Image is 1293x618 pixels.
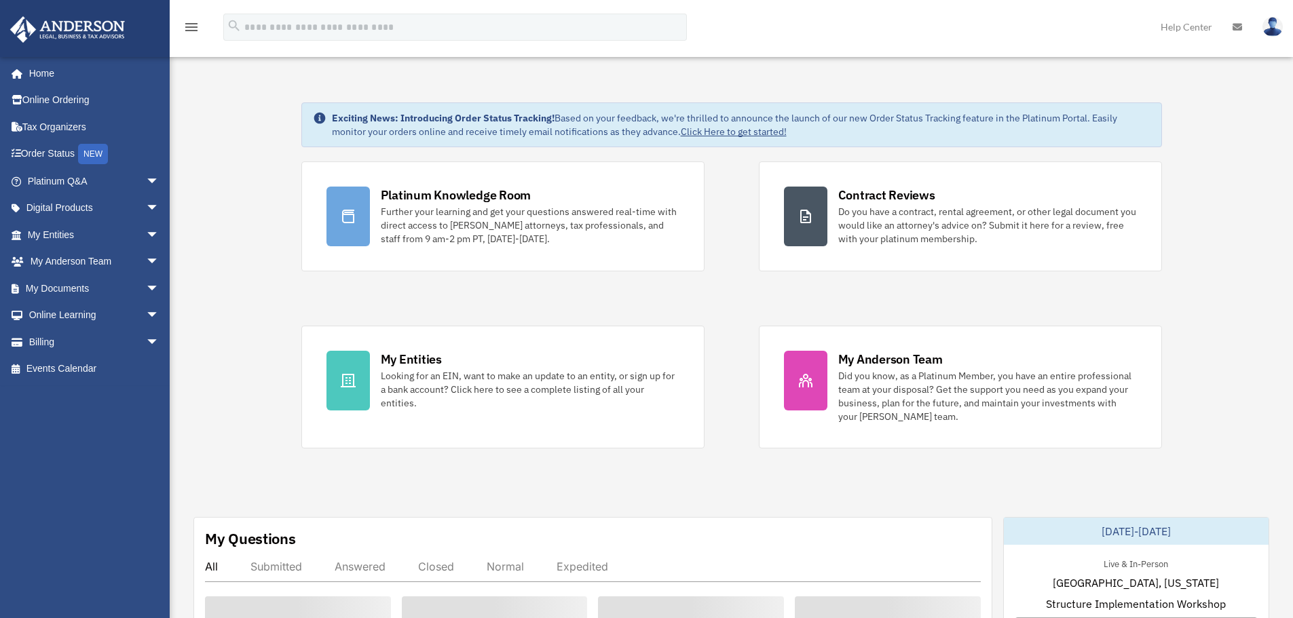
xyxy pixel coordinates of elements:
span: arrow_drop_down [146,275,173,303]
strong: Exciting News: Introducing Order Status Tracking! [332,112,555,124]
div: Normal [487,560,524,573]
a: Click Here to get started! [681,125,787,138]
i: menu [183,19,200,35]
img: User Pic [1262,17,1283,37]
div: Based on your feedback, we're thrilled to announce the launch of our new Order Status Tracking fe... [332,111,1150,138]
a: Online Ordering [10,87,180,114]
a: Online Learningarrow_drop_down [10,302,180,329]
span: [GEOGRAPHIC_DATA], [US_STATE] [1053,575,1219,591]
a: Billingarrow_drop_down [10,328,180,355]
div: Platinum Knowledge Room [381,187,531,204]
div: Further your learning and get your questions answered real-time with direct access to [PERSON_NAM... [381,205,679,246]
div: Contract Reviews [838,187,935,204]
div: Live & In-Person [1093,556,1179,570]
a: Contract Reviews Do you have a contract, rental agreement, or other legal document you would like... [759,161,1162,271]
div: Closed [418,560,454,573]
a: Platinum Knowledge Room Further your learning and get your questions answered real-time with dire... [301,161,705,271]
span: arrow_drop_down [146,168,173,195]
i: search [227,18,242,33]
div: NEW [78,144,108,164]
a: Tax Organizers [10,113,180,140]
div: [DATE]-[DATE] [1004,518,1269,545]
div: Looking for an EIN, want to make an update to an entity, or sign up for a bank account? Click her... [381,369,679,410]
a: menu [183,24,200,35]
div: My Entities [381,351,442,368]
div: My Anderson Team [838,351,943,368]
a: Order StatusNEW [10,140,180,168]
img: Anderson Advisors Platinum Portal [6,16,129,43]
span: arrow_drop_down [146,248,173,276]
span: arrow_drop_down [146,328,173,356]
a: Events Calendar [10,355,180,383]
a: My Entities Looking for an EIN, want to make an update to an entity, or sign up for a bank accoun... [301,326,705,448]
span: arrow_drop_down [146,221,173,249]
a: My Entitiesarrow_drop_down [10,221,180,248]
a: My Documentsarrow_drop_down [10,275,180,302]
div: Expedited [557,560,608,573]
a: Home [10,60,173,87]
a: My Anderson Teamarrow_drop_down [10,248,180,275]
div: Submitted [250,560,302,573]
span: arrow_drop_down [146,195,173,223]
span: arrow_drop_down [146,302,173,330]
div: Answered [335,560,386,573]
a: Digital Productsarrow_drop_down [10,195,180,222]
div: My Questions [205,528,296,549]
a: My Anderson Team Did you know, as a Platinum Member, you have an entire professional team at your... [759,326,1162,448]
a: Platinum Q&Aarrow_drop_down [10,168,180,195]
div: All [205,560,218,573]
div: Do you have a contract, rental agreement, or other legal document you would like an attorney's ad... [838,205,1137,246]
div: Did you know, as a Platinum Member, you have an entire professional team at your disposal? Get th... [838,369,1137,423]
span: Structure Implementation Workshop [1046,596,1226,612]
